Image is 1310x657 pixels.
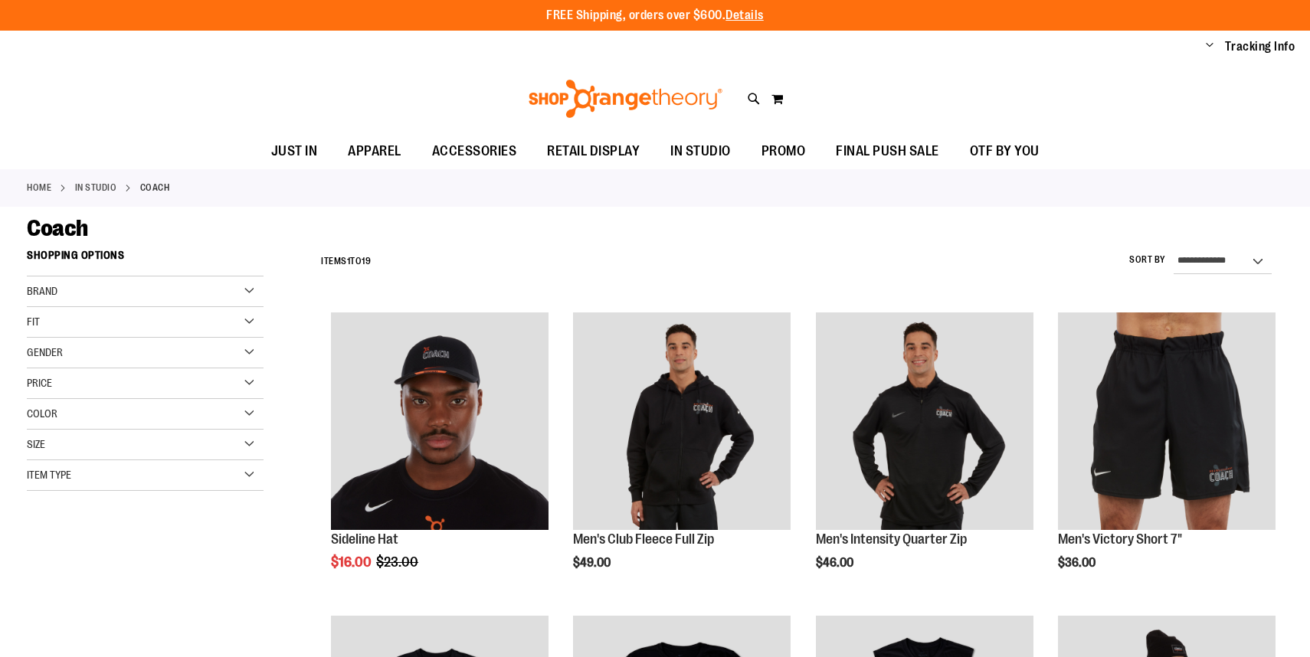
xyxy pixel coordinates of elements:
span: RETAIL DISPLAY [547,134,640,168]
a: IN STUDIO [75,181,117,194]
span: $46.00 [816,556,856,570]
span: PROMO [761,134,806,168]
span: ACCESSORIES [432,134,517,168]
span: IN STUDIO [670,134,731,168]
span: Gender [27,346,63,358]
span: Coach [27,215,88,241]
span: $36.00 [1058,556,1098,570]
a: OTF Mens Coach FA23 Club Fleece Full Zip - Black primary image [573,312,791,532]
a: OTF Mens Coach FA23 Intensity Quarter Zip - Black primary image [816,312,1033,532]
h2: Items to [321,250,371,273]
a: Men's Club Fleece Full Zip [573,531,714,547]
div: Brand [27,276,264,307]
div: product [1050,305,1283,610]
img: OTF Mens Coach FA23 Victory Short - Black primary image [1058,312,1276,530]
span: $16.00 [331,554,374,570]
span: JUST IN [271,134,318,168]
a: OTF Mens Coach FA23 Victory Short - Black primary image [1058,312,1276,532]
a: Home [27,181,51,194]
a: ACCESSORIES [417,134,532,169]
a: Men's Intensity Quarter Zip [816,531,967,547]
span: $49.00 [573,556,613,570]
span: Size [27,438,45,450]
span: Brand [27,285,57,297]
a: Sideline Hat primary image [331,312,549,532]
img: OTF Mens Coach FA23 Intensity Quarter Zip - Black primary image [816,312,1033,530]
div: Color [27,399,264,430]
div: product [323,305,556,610]
img: Sideline Hat primary image [331,312,549,530]
a: APPAREL [332,134,417,169]
button: Account menu [1206,39,1213,54]
div: Price [27,368,264,399]
div: product [565,305,798,610]
span: OTF BY YOU [970,134,1040,168]
span: 19 [362,256,371,266]
img: Shop Orangetheory [526,80,725,118]
a: IN STUDIO [655,134,746,168]
strong: Shopping Options [27,242,264,276]
label: Sort By [1129,253,1166,266]
a: PROMO [746,134,821,169]
a: Tracking Info [1225,38,1295,55]
a: JUST IN [256,134,333,169]
span: Item Type [27,469,71,481]
p: FREE Shipping, orders over $600. [546,7,764,25]
a: Men's Victory Short 7" [1058,531,1182,547]
span: Price [27,377,52,389]
div: Fit [27,307,264,338]
strong: Coach [140,181,170,194]
div: Size [27,430,264,460]
img: OTF Mens Coach FA23 Club Fleece Full Zip - Black primary image [573,312,791,530]
a: Sideline Hat [331,531,398,547]
span: Fit [27,315,40,328]
span: APPAREL [348,134,401,168]
div: Gender [27,338,264,368]
a: FINAL PUSH SALE [820,134,955,169]
span: FINAL PUSH SALE [836,134,939,168]
span: 1 [347,256,351,266]
span: Color [27,407,57,420]
a: OTF BY YOU [955,134,1055,169]
span: $23.00 [376,554,421,570]
a: Details [725,8,764,22]
div: product [808,305,1041,610]
div: Item Type [27,460,264,491]
a: RETAIL DISPLAY [532,134,655,169]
